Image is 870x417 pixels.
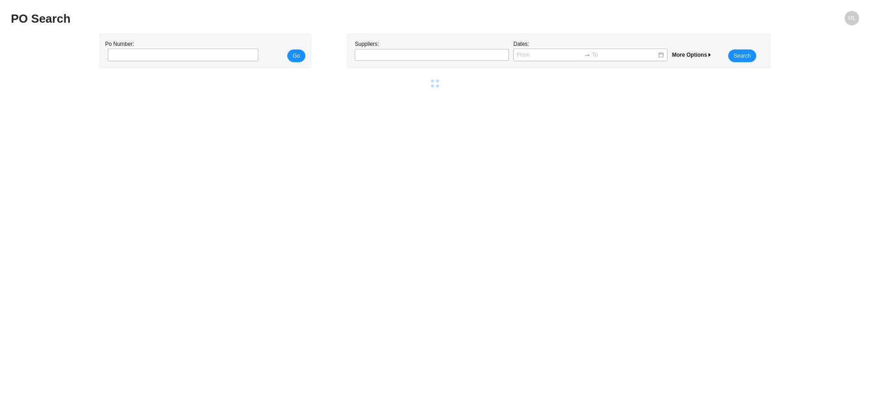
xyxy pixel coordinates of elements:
[672,52,712,58] span: More Options
[848,11,856,25] span: ML
[105,39,256,62] div: Po Number:
[592,50,657,59] input: To
[734,51,751,60] span: Search
[11,11,647,27] h2: PO Search
[584,52,590,58] span: to
[511,39,670,62] div: Dates:
[293,51,300,60] span: Go
[707,52,712,58] span: caret-right
[287,49,305,62] button: Go
[584,52,590,58] span: swap-right
[353,39,511,62] div: Suppliers:
[517,50,582,59] input: From
[728,49,756,62] button: Search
